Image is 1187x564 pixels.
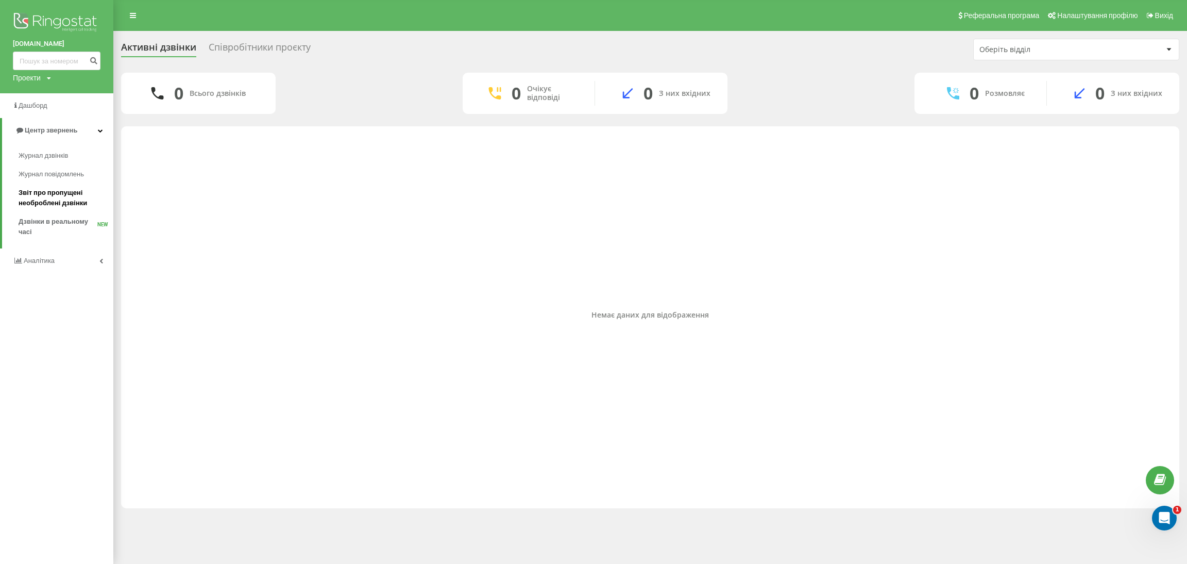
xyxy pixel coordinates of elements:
div: 0 [1095,84,1105,103]
a: Журнал повідомлень [19,165,113,184]
span: Дзвінки в реальному часі [19,217,97,237]
span: Журнал дзвінків [19,151,68,161]
img: Ringostat logo [13,10,100,36]
div: 0 [970,84,979,103]
div: 0 [512,84,521,103]
div: З них вхідних [1111,89,1162,98]
div: З них вхідних [659,89,710,98]
a: [DOMAIN_NAME] [13,39,100,49]
span: Налаштування профілю [1057,11,1138,20]
a: Звіт про пропущені необроблені дзвінки [19,184,113,212]
span: Аналiтика [24,257,55,264]
div: Немає даних для відображення [129,310,1171,319]
div: 0 [643,84,653,103]
a: Центр звернень [2,118,113,143]
span: Звіт про пропущені необроблені дзвінки [19,188,108,208]
span: Вихід [1155,11,1173,20]
span: Центр звернень [25,126,77,134]
div: Очікує відповіді [527,85,579,102]
span: Дашборд [19,102,47,109]
a: Журнал дзвінків [19,146,113,165]
span: 1 [1173,506,1181,514]
div: Проекти [13,73,41,83]
div: Всього дзвінків [190,89,246,98]
a: Дзвінки в реальному часіNEW [19,212,113,241]
div: Активні дзвінки [121,42,196,58]
span: Журнал повідомлень [19,169,84,179]
div: 0 [174,84,183,103]
div: Розмовляє [985,89,1025,98]
div: Оберіть відділ [979,45,1103,54]
input: Пошук за номером [13,52,100,70]
span: Реферальна програма [964,11,1040,20]
iframe: Intercom live chat [1152,506,1177,530]
div: Співробітники проєкту [209,42,311,58]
